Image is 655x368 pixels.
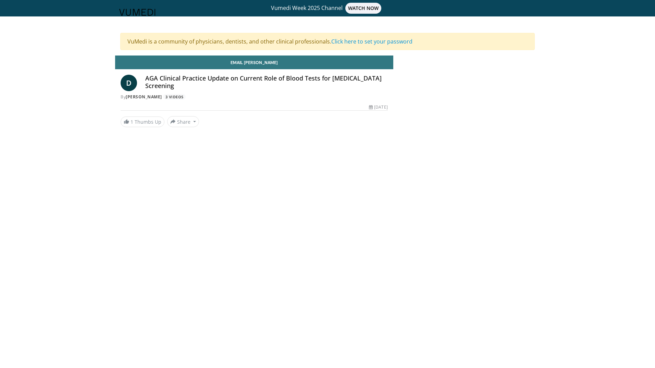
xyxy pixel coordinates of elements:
[121,94,388,100] div: By
[145,75,388,89] h4: AGA Clinical Practice Update on Current Role of Blood Tests for [MEDICAL_DATA] Screening
[121,75,137,91] a: D
[121,116,164,127] a: 1 Thumbs Up
[119,9,156,16] img: VuMedi Logo
[126,94,162,100] a: [PERSON_NAME]
[369,104,387,110] div: [DATE]
[331,38,412,45] a: Click here to set your password
[115,56,393,69] a: Email [PERSON_NAME]
[120,33,535,50] div: VuMedi is a community of physicians, dentists, and other clinical professionals.
[131,119,133,125] span: 1
[163,94,186,100] a: 3 Videos
[167,116,199,127] button: Share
